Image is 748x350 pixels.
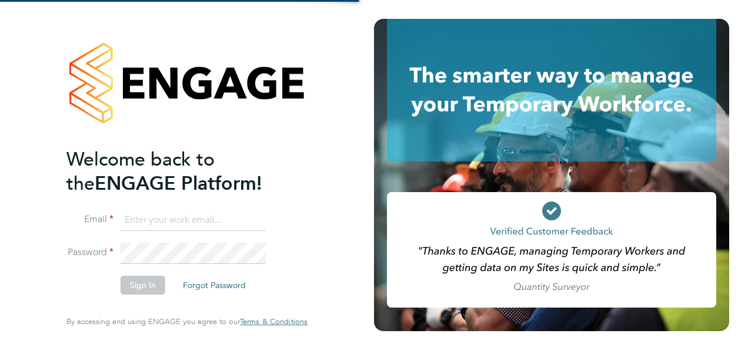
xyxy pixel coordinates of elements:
span: By accessing and using ENGAGE you agree to our [66,316,308,326]
button: Forgot Password [173,276,255,295]
input: Enter your work email... [121,210,266,231]
button: Sign In [121,276,165,295]
a: Terms & Conditions [240,317,308,326]
label: Password [66,246,113,259]
span: Welcome back to the [66,148,215,195]
h2: ENGAGE Platform! [66,147,296,196]
span: Terms & Conditions [240,316,308,326]
label: Email [66,213,113,226]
